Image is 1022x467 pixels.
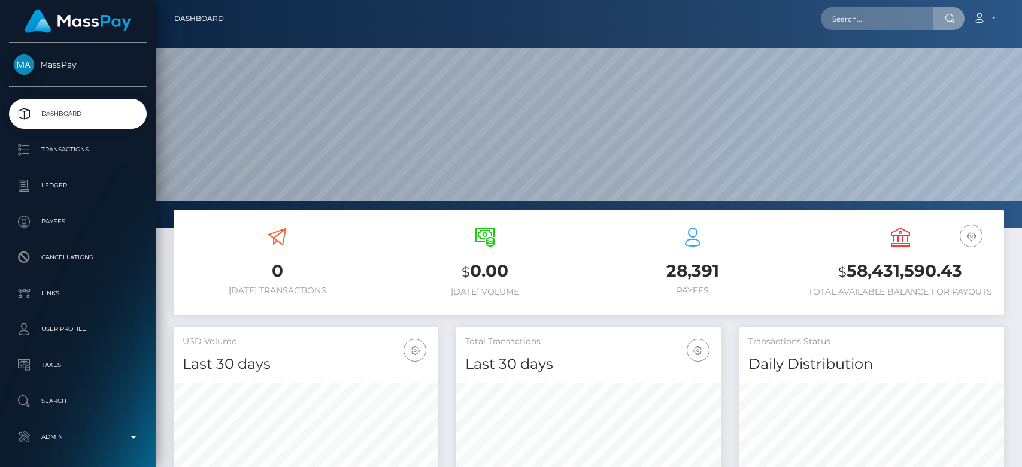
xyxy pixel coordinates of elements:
[9,171,147,201] a: Ledger
[183,259,372,283] h3: 0
[9,386,147,416] a: Search
[183,336,429,348] h5: USD Volume
[9,135,147,165] a: Transactions
[14,248,142,266] p: Cancellations
[14,213,142,231] p: Payees
[598,259,788,283] h3: 28,391
[838,263,847,280] small: $
[174,6,224,31] a: Dashboard
[805,287,995,297] h6: Total Available Balance for Payouts
[821,7,933,30] input: Search...
[14,320,142,338] p: User Profile
[9,314,147,344] a: User Profile
[390,259,580,284] h3: 0.00
[465,354,712,375] h4: Last 30 days
[14,105,142,123] p: Dashboard
[14,54,34,75] img: MassPay
[9,350,147,380] a: Taxes
[183,286,372,296] h6: [DATE] Transactions
[465,336,712,348] h5: Total Transactions
[14,356,142,374] p: Taxes
[9,422,147,452] a: Admin
[9,242,147,272] a: Cancellations
[14,284,142,302] p: Links
[183,354,429,375] h4: Last 30 days
[25,10,131,33] img: MassPay Logo
[9,207,147,236] a: Payees
[462,263,470,280] small: $
[748,336,995,348] h5: Transactions Status
[9,278,147,308] a: Links
[9,99,147,129] a: Dashboard
[14,177,142,195] p: Ledger
[390,287,580,297] h6: [DATE] Volume
[748,354,995,375] h4: Daily Distribution
[9,59,147,70] span: MassPay
[14,428,142,446] p: Admin
[14,392,142,410] p: Search
[805,259,995,284] h3: 58,431,590.43
[14,141,142,159] p: Transactions
[598,286,788,296] h6: Payees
